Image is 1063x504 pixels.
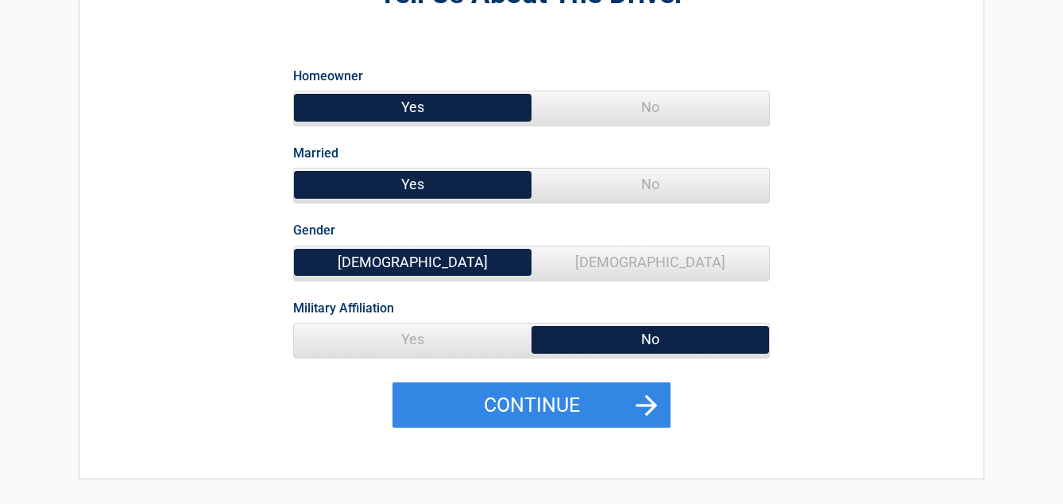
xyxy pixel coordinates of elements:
[293,297,394,319] label: Military Affiliation
[294,324,531,355] span: Yes
[392,382,671,428] button: Continue
[531,91,769,123] span: No
[294,246,531,278] span: [DEMOGRAPHIC_DATA]
[293,219,335,241] label: Gender
[531,169,769,200] span: No
[294,169,531,200] span: Yes
[293,142,338,164] label: Married
[531,246,769,278] span: [DEMOGRAPHIC_DATA]
[294,91,531,123] span: Yes
[531,324,769,355] span: No
[293,65,363,87] label: Homeowner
